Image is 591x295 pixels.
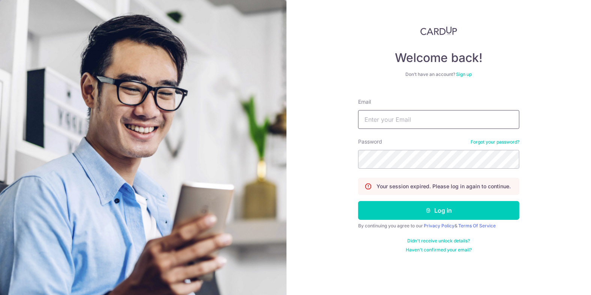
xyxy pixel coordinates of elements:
a: Terms Of Service [458,223,496,228]
a: Privacy Policy [424,223,454,228]
a: Haven't confirmed your email? [406,247,472,253]
h4: Welcome back! [358,50,519,65]
p: Your session expired. Please log in again to continue. [376,183,511,190]
label: Password [358,138,382,145]
a: Didn't receive unlock details? [408,238,470,244]
input: Enter your Email [358,110,519,129]
div: By continuing you agree to our & [358,223,519,229]
img: CardUp Logo [420,26,457,35]
a: Forgot your password? [471,139,519,145]
label: Email [358,98,371,106]
button: Log in [358,201,519,220]
div: Don’t have an account? [358,71,519,77]
a: Sign up [456,71,472,77]
span: Help [17,5,32,12]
